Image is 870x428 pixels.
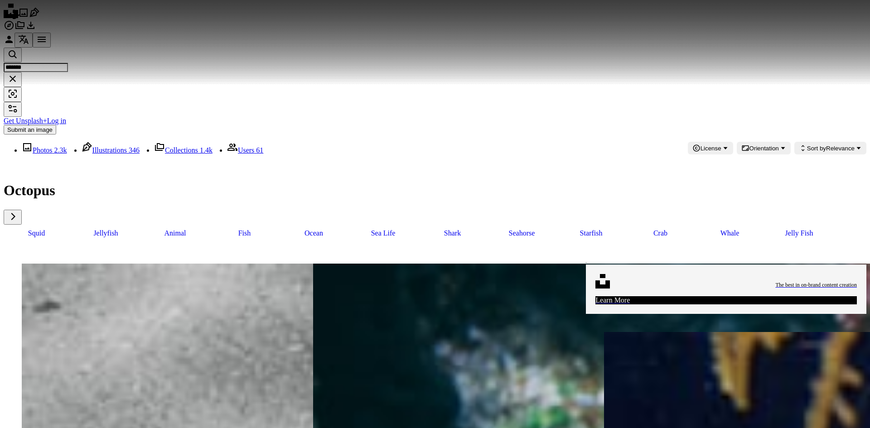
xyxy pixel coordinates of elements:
a: jellyfish [73,225,139,242]
a: Illustrations 346 [82,146,140,154]
span: 2.3k [54,146,67,154]
a: seahorse [489,225,555,242]
button: Menu [33,33,51,48]
span: 61 [256,146,263,154]
a: Collections [14,24,25,32]
a: Get Unsplash+ [4,117,47,125]
span: Relevance [807,145,855,152]
button: Language [14,33,33,48]
button: Search Unsplash [4,48,22,63]
button: Orientation [737,142,791,154]
span: 1.4k [200,146,213,154]
button: License [688,142,733,154]
a: animal [142,225,208,242]
a: Home — Unsplash [4,12,18,19]
a: Photos [18,12,29,19]
div: Learn More [595,296,857,304]
button: Sort byRelevance [794,142,866,154]
a: fish [212,225,277,242]
a: jelly fish [766,225,832,242]
a: Collections 1.4k [154,146,213,154]
button: Visual search [4,87,22,102]
a: Illustrations [29,12,40,19]
a: Download History [25,24,36,32]
a: crab [628,225,693,242]
button: Submit an image [4,125,56,135]
a: whale [697,225,763,242]
img: file-1631678316303-ed18b8b5cb9cimage [595,274,610,289]
a: shark [420,225,485,242]
a: Users 61 [227,146,263,154]
a: ocean [281,225,347,242]
form: Find visuals sitewide [4,48,866,102]
a: Photos 2.3k [22,146,67,154]
span: Sort by [807,145,826,152]
a: The best in on-brand content creationLearn More [586,256,866,314]
h1: Octopus [4,182,866,199]
a: Log in / Sign up [4,38,14,46]
span: 346 [129,146,140,154]
a: sea life [350,225,416,242]
span: Orientation [749,145,779,152]
a: starfish [558,225,624,242]
a: Explore [4,24,14,32]
span: The best in on-brand content creation [775,281,857,289]
button: scroll list to the right [4,210,22,225]
a: squid [4,225,69,242]
button: Clear [4,72,22,87]
span: License [701,145,721,152]
button: Filters [4,102,22,117]
a: Log in [47,117,66,125]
